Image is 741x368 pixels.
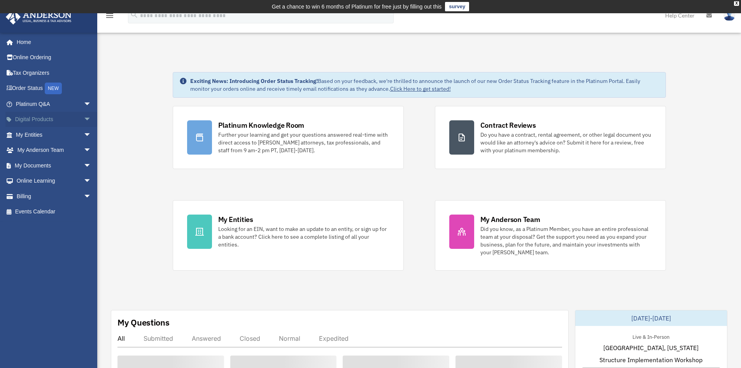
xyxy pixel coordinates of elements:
a: survey [445,2,469,11]
span: arrow_drop_down [84,143,99,158]
a: Contract Reviews Do you have a contract, rental agreement, or other legal document you would like... [435,106,666,169]
a: My Documentsarrow_drop_down [5,158,103,173]
a: My Entities Looking for an EIN, want to make an update to an entity, or sign up for a bank accoun... [173,200,404,271]
div: Did you know, as a Platinum Member, you have an entire professional team at your disposal? Get th... [480,225,652,256]
div: My Questions [117,317,170,328]
div: Get a chance to win 6 months of Platinum for free just by filling out this [272,2,442,11]
a: Click Here to get started! [390,85,451,92]
span: [GEOGRAPHIC_DATA], [US_STATE] [603,343,699,352]
div: Answered [192,335,221,342]
a: Order StatusNEW [5,81,103,97]
i: menu [105,11,114,20]
a: Billingarrow_drop_down [5,188,103,204]
a: Tax Organizers [5,65,103,81]
a: Digital Productsarrow_drop_down [5,112,103,127]
div: Based on your feedback, we're thrilled to announce the launch of our new Order Status Tracking fe... [190,77,659,93]
a: Platinum Q&Aarrow_drop_down [5,96,103,112]
span: arrow_drop_down [84,158,99,174]
div: Contract Reviews [480,120,536,130]
div: NEW [45,83,62,94]
div: My Anderson Team [480,215,540,224]
div: Submitted [144,335,173,342]
strong: Exciting News: Introducing Order Status Tracking! [190,77,318,85]
a: My Anderson Teamarrow_drop_down [5,143,103,158]
span: arrow_drop_down [84,96,99,112]
div: close [734,1,739,6]
span: Structure Implementation Workshop [599,355,702,364]
a: Online Ordering [5,50,103,65]
span: arrow_drop_down [84,127,99,143]
img: Anderson Advisors Platinum Portal [4,9,74,25]
div: Platinum Knowledge Room [218,120,305,130]
div: [DATE]-[DATE] [575,310,727,326]
div: Normal [279,335,300,342]
a: Online Learningarrow_drop_down [5,173,103,189]
div: Live & In-Person [626,332,676,340]
a: Events Calendar [5,204,103,220]
div: Closed [240,335,260,342]
a: My Anderson Team Did you know, as a Platinum Member, you have an entire professional team at your... [435,200,666,271]
div: Expedited [319,335,349,342]
a: Platinum Knowledge Room Further your learning and get your questions answered real-time with dire... [173,106,404,169]
i: search [130,11,138,19]
span: arrow_drop_down [84,188,99,204]
img: User Pic [723,10,735,21]
div: Looking for an EIN, want to make an update to an entity, or sign up for a bank account? Click her... [218,225,389,248]
a: My Entitiesarrow_drop_down [5,127,103,143]
a: Home [5,34,99,50]
div: Do you have a contract, rental agreement, or other legal document you would like an attorney's ad... [480,131,652,154]
span: arrow_drop_down [84,173,99,189]
div: All [117,335,125,342]
div: Further your learning and get your questions answered real-time with direct access to [PERSON_NAM... [218,131,389,154]
a: menu [105,14,114,20]
div: My Entities [218,215,253,224]
span: arrow_drop_down [84,112,99,128]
